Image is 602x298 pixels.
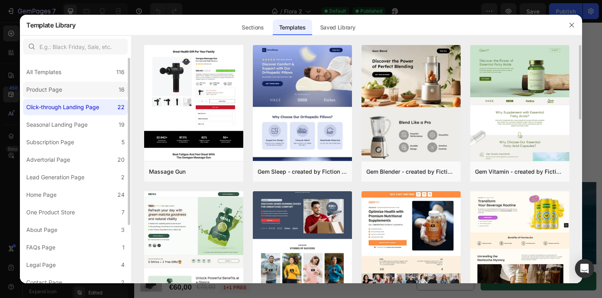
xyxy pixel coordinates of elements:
button: increment [331,255,347,273]
div: Saved Library [314,20,362,35]
div: Subscription Page [26,137,74,147]
div: Gem Vitamin - created by Fiction Studio [475,167,565,176]
div: 3 [121,225,125,235]
div: 1 [122,243,125,252]
h2: Template Library [26,15,75,35]
div: €60,00 [35,265,59,276]
p: 1+1 FREE [91,267,115,275]
div: All Templates [26,67,61,77]
button: Add to cart [354,255,472,274]
input: E.g.: Black Friday, Sale, etc. [23,39,128,55]
div: 24 [117,190,125,200]
div: Contact Page [26,278,62,287]
div: Lead Generation Page [26,173,84,182]
div: About Page [26,225,57,235]
p: Only items left in stock! [186,259,263,269]
div: Open Intercom Messenger [575,259,594,278]
p: How long does the moisturizer last? [87,56,217,66]
div: 7 [121,208,125,217]
div: 22 [117,102,125,112]
div: Add to cart [395,259,431,269]
div: Seasonal Landing Page [26,120,88,129]
p: Frequently Asked Questions [86,14,391,35]
p: Does this help reduce fine lines and wrinkles? [87,132,253,142]
div: €79,99 [63,265,84,276]
div: One Product Store [26,208,75,217]
p: Does this work okay for sensitive parts of the body? [87,82,275,92]
div: Product Page [26,85,62,94]
div: Advertorial Page [26,155,70,165]
div: Legal Page [26,260,56,270]
div: 20 [117,155,125,165]
div: Gem Blender - created by Fiction Studio [366,167,456,176]
div: 116 [116,67,125,77]
button: decrement [289,255,305,273]
div: 2 [121,173,125,182]
div: Massage Gun [149,167,186,176]
div: Accordion [96,37,122,45]
span: 12 [199,261,207,267]
div: 16 [119,85,125,94]
input: quantity [305,255,331,273]
div: Templates [273,20,312,35]
div: 2 [121,278,125,287]
div: 19 [119,120,125,129]
div: Sections [235,20,270,35]
div: Gem Sleep - created by Fiction Studio [258,167,347,176]
p: We believe in the power of nature to enhance your well-being. Inspired by the brilliance and puri... [78,221,400,253]
div: Click-through Landing Page [26,102,99,112]
div: Home Page [26,190,57,200]
h2: Us, And why we’re here. [6,190,472,214]
h1: Smart Flower Pot V1 [35,252,119,263]
p: Can this product be used under makeup? [87,107,236,117]
div: FAQs Page [26,243,55,252]
div: 4 [121,260,125,270]
div: 5 [121,137,125,147]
